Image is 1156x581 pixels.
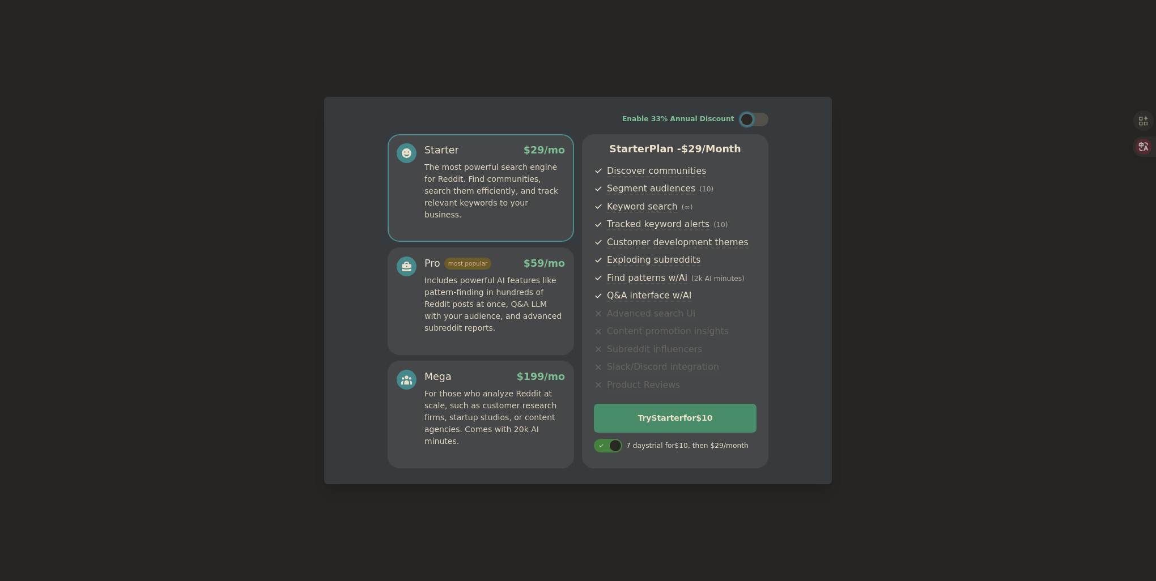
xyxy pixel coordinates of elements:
div: Try Starter for $10 [594,412,756,424]
span: Slack/Discord integration [607,361,719,373]
span: $ 29 /mo [524,144,565,156]
span: Customer development themes [607,237,749,249]
span: $ 199 /mo [517,371,565,382]
div: Pro [424,257,491,271]
button: TryStarterfor$10 [594,404,756,433]
span: Keyword search [607,201,678,213]
span: Discover communities [607,165,706,177]
span: most popular [444,258,492,270]
div: 7 days trial for $10 , then $ 29 /month [626,441,749,451]
span: Q&A interface w/AI [607,290,691,302]
span: ( ∞ ) [682,203,693,211]
span: $ 29 /month [681,143,741,155]
span: ( 2k AI minutes ) [691,275,745,283]
span: Exploding subreddits [607,254,700,266]
span: Tracked keyword alerts [607,219,709,230]
span: Subreddit influencers [607,344,702,356]
span: Advanced search UI [607,308,695,320]
p: Starter Plan - [594,142,756,156]
div: Mega [424,370,452,384]
span: Find patterns w/AI [607,272,687,284]
div: Starter [424,143,459,157]
span: Content promotion insights [607,326,729,338]
span: $ 59 /mo [524,258,565,269]
span: Segment audiences [607,183,695,195]
p: Includes powerful AI features like pattern-finding in hundreds of Reddit posts at once, Q&A LLM w... [424,275,565,334]
div: Enable 33% Annual Discount [622,114,734,125]
span: ( 10 ) [699,185,713,193]
span: Product Reviews [607,379,680,391]
p: The most powerful search engine for Reddit. Find communities, search them efficiently, and track ... [424,161,565,221]
p: For those who analyze Reddit at scale, such as customer research firms, startup studios, or conte... [424,388,565,447]
span: ( 10 ) [713,221,728,229]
